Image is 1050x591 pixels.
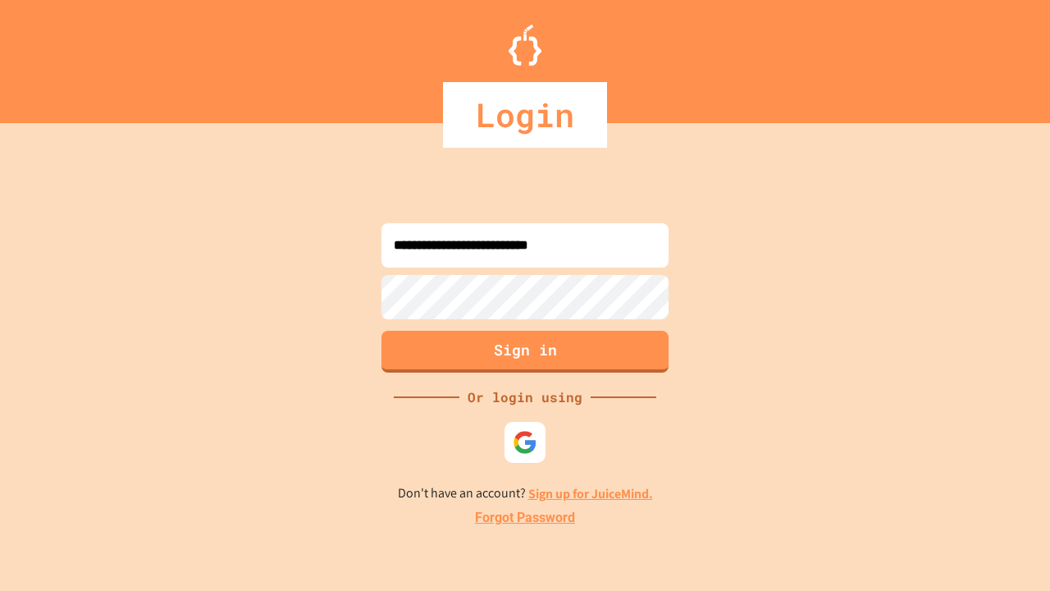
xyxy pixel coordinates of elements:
img: google-icon.svg [513,430,537,455]
div: Login [443,82,607,148]
button: Sign in [381,331,669,373]
div: Or login using [459,387,591,407]
img: Logo.svg [509,25,541,66]
a: Forgot Password [475,508,575,528]
a: Sign up for JuiceMind. [528,485,653,502]
p: Don't have an account? [398,483,653,504]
